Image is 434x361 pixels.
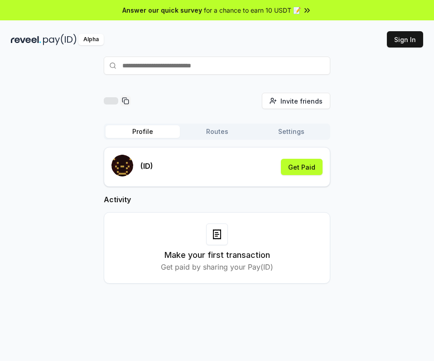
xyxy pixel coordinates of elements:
button: Invite friends [262,93,330,109]
div: Alpha [78,34,104,45]
p: (ID) [140,161,153,171]
h3: Make your first transaction [164,249,270,261]
img: reveel_dark [11,34,41,45]
h2: Activity [104,194,330,205]
button: Settings [254,125,328,138]
p: Get paid by sharing your Pay(ID) [161,261,273,272]
span: for a chance to earn 10 USDT 📝 [204,5,301,15]
img: pay_id [43,34,77,45]
span: Answer our quick survey [122,5,202,15]
button: Profile [106,125,180,138]
button: Get Paid [281,159,323,175]
button: Routes [180,125,254,138]
button: Sign In [387,31,423,47]
span: Invite friends [280,96,323,106]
